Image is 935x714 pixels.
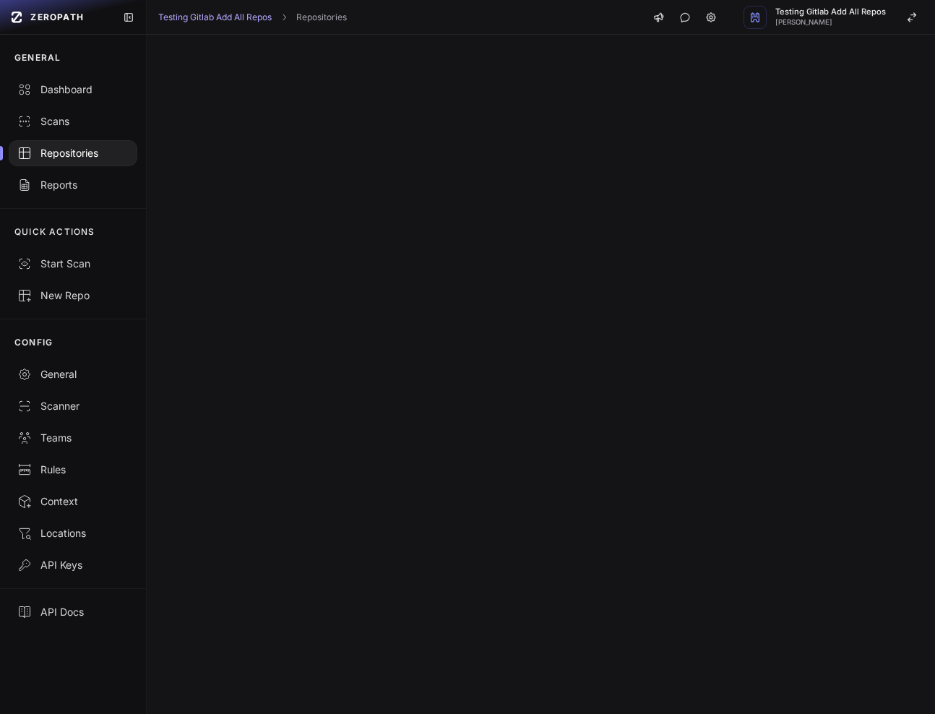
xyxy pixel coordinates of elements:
[14,52,61,64] p: GENERAL
[17,146,129,160] div: Repositories
[17,526,129,541] div: Locations
[17,558,129,572] div: API Keys
[14,337,53,348] p: CONFIG
[17,82,129,97] div: Dashboard
[775,19,886,26] span: [PERSON_NAME]
[775,8,886,16] span: Testing Gitlab Add All Repos
[17,257,129,271] div: Start Scan
[17,178,129,192] div: Reports
[17,494,129,509] div: Context
[158,12,272,23] a: Testing Gitlab Add All Repos
[17,399,129,413] div: Scanner
[14,226,95,238] p: QUICK ACTIONS
[17,367,129,382] div: General
[30,12,84,23] span: ZEROPATH
[17,114,129,129] div: Scans
[296,12,347,23] a: Repositories
[17,288,129,303] div: New Repo
[6,6,111,29] a: ZEROPATH
[158,12,347,23] nav: breadcrumb
[17,605,129,619] div: API Docs
[17,431,129,445] div: Teams
[279,12,289,22] svg: chevron right,
[17,463,129,477] div: Rules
